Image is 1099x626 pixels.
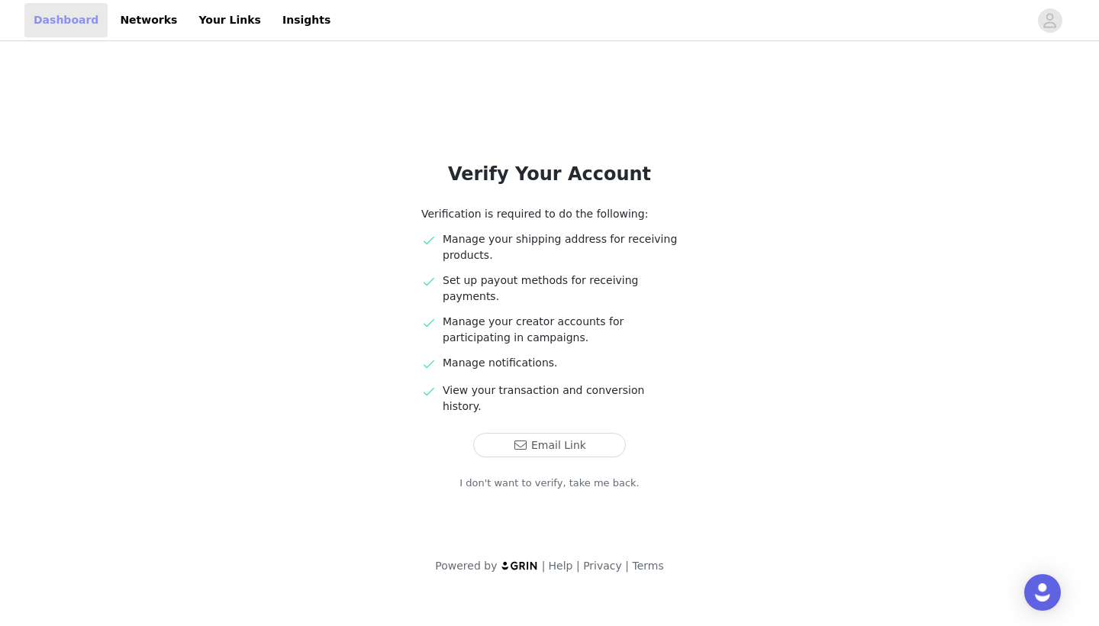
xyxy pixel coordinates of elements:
[583,560,622,572] a: Privacy
[576,560,580,572] span: |
[443,231,678,263] p: Manage your shipping address for receiving products.
[385,160,714,188] h1: Verify Your Account
[1043,8,1057,33] div: avatar
[1024,574,1061,611] div: Open Intercom Messenger
[273,3,340,37] a: Insights
[435,560,497,572] span: Powered by
[443,355,678,371] p: Manage notifications.
[542,560,546,572] span: |
[625,560,629,572] span: |
[632,560,663,572] a: Terms
[473,433,626,457] button: Email Link
[443,382,678,415] p: View your transaction and conversion history.
[443,314,678,346] p: Manage your creator accounts for participating in campaigns.
[443,273,678,305] p: Set up payout methods for receiving payments.
[111,3,186,37] a: Networks
[24,3,108,37] a: Dashboard
[501,560,539,570] img: logo
[459,476,640,491] a: I don't want to verify, take me back.
[421,206,678,222] p: Verification is required to do the following:
[189,3,270,37] a: Your Links
[549,560,573,572] a: Help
